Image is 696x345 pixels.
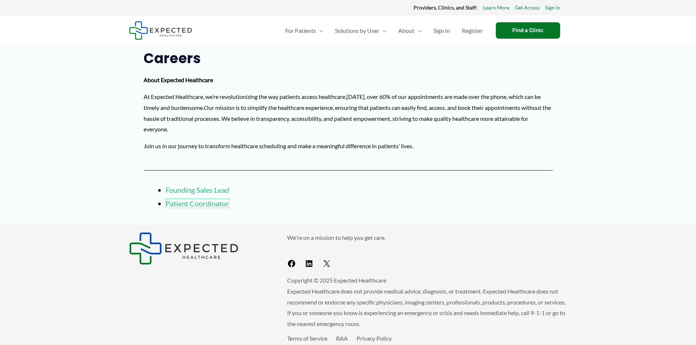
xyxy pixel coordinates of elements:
[414,18,422,43] span: Menu Toggle
[287,288,566,327] span: Expected Healthcare does not provide medical advice, diagnosis, or treatment. Expected Healthcare...
[287,232,567,243] p: We're on a mission to help you get care.
[144,91,553,135] p: At Expected Healthcare, we’re revolutionizing the way patients access healthcare.
[279,18,488,43] nav: Primary Site Navigation
[433,18,450,43] span: Sign In
[414,4,478,11] strong: Providers, Clinics, and Staff:
[166,199,229,208] a: Patient Coordinator
[166,185,229,194] a: Founding Sales Lead
[144,141,553,152] p: Join us in our journey to transform healthcare scheduling and make a meaningful difference in pat...
[515,3,540,12] a: Get Access
[129,232,239,265] img: Expected Healthcare Logo - side, dark font, small
[144,93,541,111] span: [DATE], over 60% of our appointments are made over the phone, which can be timely and burdensome.
[483,3,509,12] a: Learn More
[335,18,379,43] span: Solutions by User
[496,22,560,39] a: Find a Clinic
[336,335,348,342] a: BAA
[357,335,392,342] a: Privacy Policy
[392,18,427,43] a: AboutMenu Toggle
[456,18,488,43] a: Register
[545,3,560,12] a: Sign In
[329,18,392,43] a: Solutions by UserMenu Toggle
[379,18,387,43] span: Menu Toggle
[144,104,551,122] span: Our mission is to simplify the healthcare experience, ensuring that patients can easily find, acc...
[144,76,213,83] strong: About Expected Healthcare
[144,49,553,67] h2: Careers
[462,18,483,43] span: Register
[129,232,269,265] aside: Footer Widget 1
[287,277,386,284] span: Copyright © 2025 Expected Healthcare
[279,18,329,43] a: For PatientsMenu Toggle
[398,18,414,43] span: About
[144,115,528,133] span: We believe in transparency, accessibility, and patient empowerment, striving to make quality heal...
[287,232,567,271] aside: Footer Widget 2
[316,18,323,43] span: Menu Toggle
[427,18,456,43] a: Sign In
[285,18,316,43] span: For Patients
[287,335,327,342] a: Terms of Service
[129,21,192,40] img: Expected Healthcare Logo - side, dark font, small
